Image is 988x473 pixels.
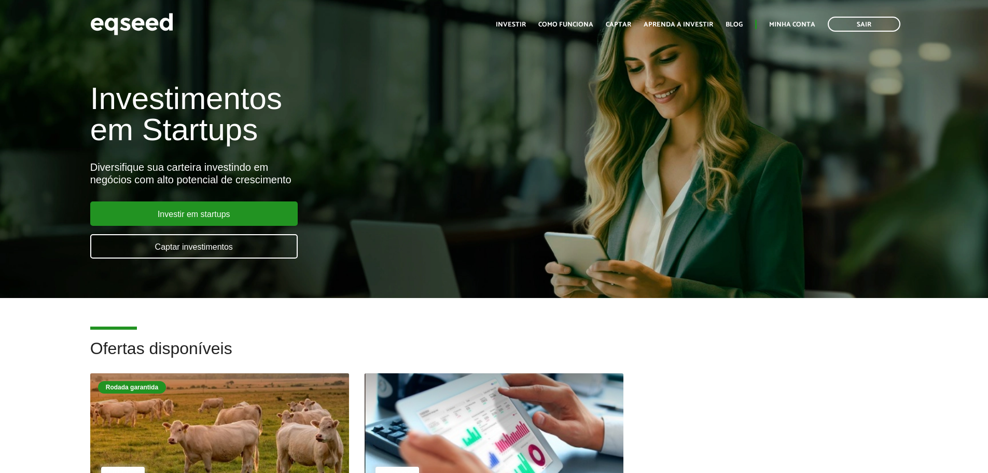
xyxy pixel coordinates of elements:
[90,83,569,145] h1: Investimentos em Startups
[496,21,526,28] a: Investir
[98,381,166,394] div: Rodada garantida
[538,21,593,28] a: Como funciona
[90,234,298,259] a: Captar investimentos
[769,21,815,28] a: Minha conta
[644,21,713,28] a: Aprenda a investir
[726,21,743,28] a: Blog
[606,21,631,28] a: Captar
[90,10,173,38] img: EqSeed
[90,161,569,186] div: Diversifique sua carteira investindo em negócios com alto potencial de crescimento
[828,17,900,32] a: Sair
[90,340,898,373] h2: Ofertas disponíveis
[90,201,298,226] a: Investir em startups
